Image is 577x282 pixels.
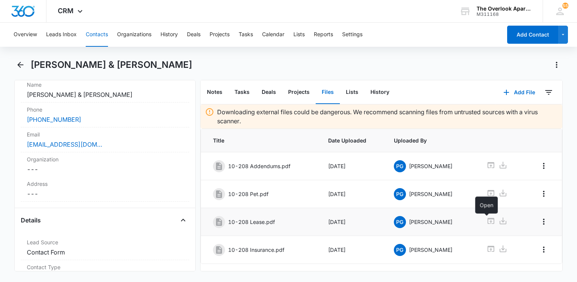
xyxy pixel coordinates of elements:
p: 10-208 Pet.pdf [228,190,268,198]
td: [DATE] [319,180,384,208]
dd: --- [27,189,183,198]
button: Calendar [262,23,284,47]
a: [EMAIL_ADDRESS][DOMAIN_NAME] [27,140,102,149]
p: [PERSON_NAME] [409,162,452,170]
button: Overflow Menu [538,244,550,256]
p: 10-208 Insurance.pdf [228,246,284,254]
button: Projects [282,81,316,104]
span: Title [213,136,310,144]
div: account id [477,12,532,17]
button: Filters [543,86,555,98]
dd: [PERSON_NAME] & [PERSON_NAME] [27,90,183,99]
button: Actions [551,59,563,71]
label: Organization [27,155,183,163]
span: CRM [58,7,74,15]
div: Address--- [21,177,189,202]
button: Lists [340,81,364,104]
div: Email[EMAIL_ADDRESS][DOMAIN_NAME] [21,127,189,152]
span: Uploaded By [394,136,469,144]
button: Lists [293,23,305,47]
button: Overflow Menu [538,188,550,200]
button: Add Contact [507,26,558,44]
button: History [364,81,395,104]
p: Downloading external files could be dangerous. We recommend scanning files from untrusted sources... [217,107,558,126]
div: account name [477,6,532,12]
label: Phone [27,106,183,113]
button: Deals [187,23,201,47]
dd: Contact Form [27,248,183,257]
button: Overview [14,23,37,47]
button: Tasks [228,81,256,104]
label: Email [27,130,183,138]
span: PG [394,160,406,172]
label: Lead Source [27,238,183,246]
button: Projects [210,23,230,47]
div: Organization--- [21,152,189,177]
p: [PERSON_NAME] [409,218,452,226]
div: Open [475,196,498,213]
label: Name [27,81,183,89]
dd: --- [27,165,183,174]
span: PG [394,244,406,256]
button: History [160,23,178,47]
div: Phone[PHONE_NUMBER] [21,103,189,127]
span: 55 [562,3,568,9]
h1: [PERSON_NAME] & [PERSON_NAME] [31,59,192,70]
label: Contact Type [27,263,183,271]
button: Files [316,81,340,104]
a: [PHONE_NUMBER] [27,115,81,124]
button: Overflow Menu [538,216,550,228]
div: notifications count [562,3,568,9]
button: Settings [342,23,363,47]
button: Notes [201,81,228,104]
button: Leads Inbox [46,23,77,47]
label: Address [27,180,183,188]
h4: Details [21,216,41,225]
button: Organizations [117,23,151,47]
button: Close [177,214,189,226]
td: [DATE] [319,208,384,236]
p: 10-208 Addendums.pdf [228,162,290,170]
button: Deals [256,81,282,104]
button: Back [14,59,26,71]
span: PG [394,216,406,228]
td: [DATE] [319,236,384,264]
button: Reports [314,23,333,47]
span: Date Uploaded [328,136,375,144]
button: Overflow Menu [538,160,550,172]
p: 10-208 Lease.pdf [228,218,275,226]
div: Lead SourceContact Form [21,235,189,260]
p: [PERSON_NAME] [409,190,452,198]
span: PG [394,188,406,200]
td: [DATE] [319,152,384,180]
p: [PERSON_NAME] [409,246,452,254]
div: Name[PERSON_NAME] & [PERSON_NAME] [21,78,189,103]
button: Contacts [86,23,108,47]
button: Tasks [239,23,253,47]
button: Add File [496,83,543,101]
